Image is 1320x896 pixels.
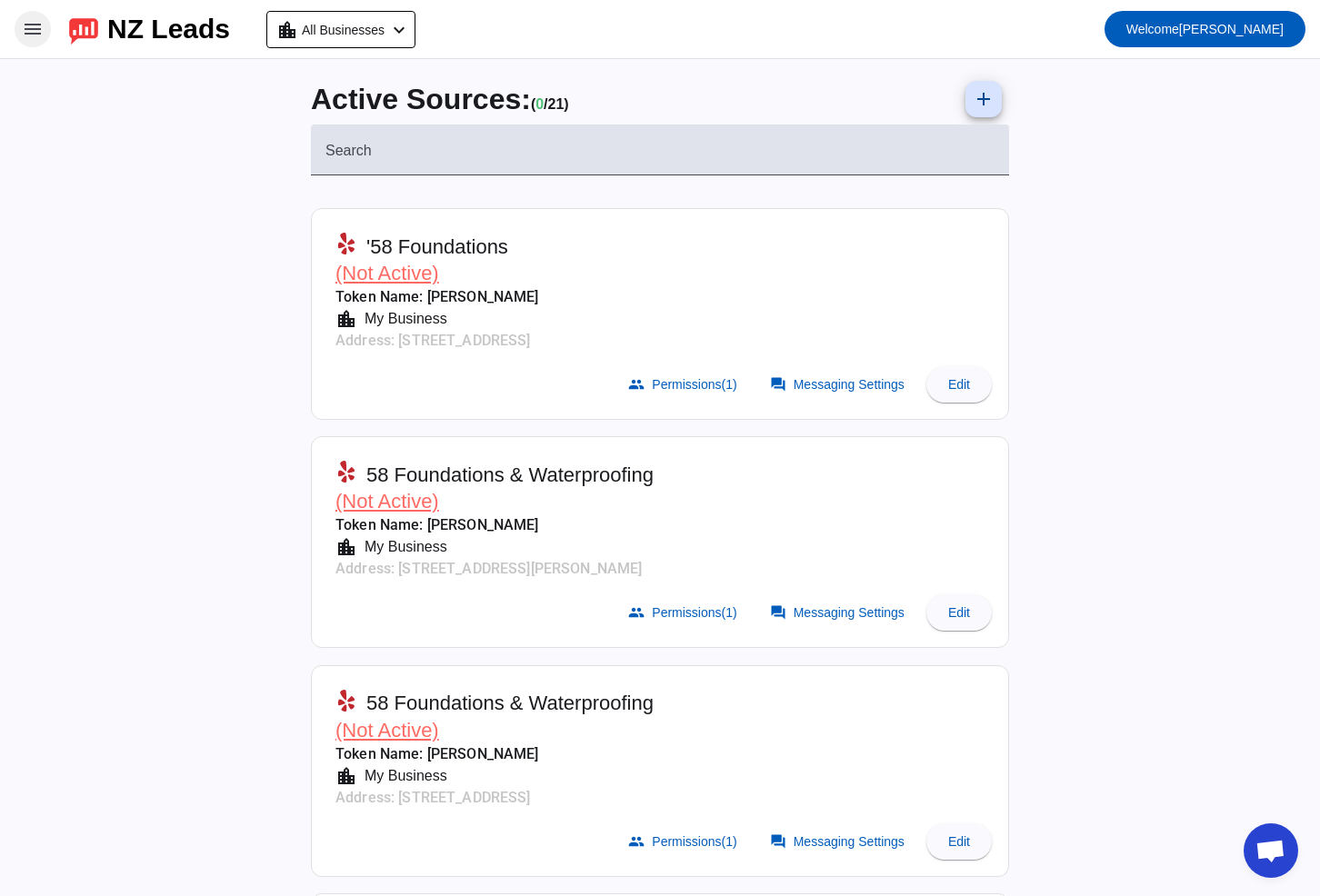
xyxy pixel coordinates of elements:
span: / [544,96,547,112]
mat-icon: forum [770,604,786,621]
span: Working [535,96,544,112]
mat-icon: chevron_left [388,19,410,41]
img: logo [69,14,98,45]
div: My Business [357,536,447,558]
span: Permissions [652,377,736,392]
button: Permissions(1) [617,366,751,403]
span: Edit [948,834,970,849]
mat-icon: group [628,604,645,621]
mat-card-subtitle: Address: [STREET_ADDRESS][PERSON_NAME] [335,558,654,580]
button: Edit [926,366,992,403]
mat-label: Search [325,143,372,158]
div: Open chat [1244,823,1298,878]
mat-icon: forum [770,833,786,850]
span: All Businesses [302,17,385,43]
span: Messaging Settings [794,834,905,849]
span: (Not Active) [335,262,439,284]
button: Permissions(1) [617,594,751,631]
mat-icon: menu [22,18,44,40]
span: (Not Active) [335,719,439,742]
span: (1) [722,834,737,849]
mat-card-subtitle: Token Name: [PERSON_NAME] [335,286,539,308]
span: (1) [722,377,737,392]
span: (1) [722,605,737,620]
mat-card-subtitle: Token Name: [PERSON_NAME] [335,514,654,536]
button: Messaging Settings [759,594,919,631]
mat-icon: location_city [335,308,357,330]
span: Welcome [1126,22,1179,36]
div: NZ Leads [107,16,230,42]
span: Total [548,96,569,112]
span: Permissions [652,605,736,620]
mat-card-subtitle: Token Name: [PERSON_NAME] [335,743,654,765]
button: All Businesses [266,11,415,48]
span: [PERSON_NAME] [1126,16,1284,42]
mat-icon: location_city [335,536,357,558]
mat-card-subtitle: Address: [STREET_ADDRESS] [335,787,654,809]
button: Permissions(1) [617,823,751,860]
span: Edit [948,605,970,620]
button: Messaging Settings [759,823,919,860]
span: Messaging Settings [794,377,905,392]
div: My Business [357,308,447,330]
button: Edit [926,594,992,631]
span: (Not Active) [335,490,439,513]
mat-icon: group [628,376,645,393]
mat-icon: group [628,833,645,850]
span: '58 Foundations [366,234,508,260]
mat-icon: location_city [276,19,298,41]
span: Active Sources: [311,83,531,115]
div: My Business [357,765,447,787]
button: Edit [926,823,992,860]
span: ( [531,96,535,112]
mat-icon: forum [770,376,786,393]
button: Messaging Settings [759,366,919,403]
mat-icon: location_city [335,765,357,787]
button: Welcome[PERSON_NAME] [1105,11,1305,47]
span: 58 Foundations & Waterproofing [366,463,654,488]
span: Permissions [652,834,736,849]
span: 58 Foundations & Waterproofing [366,691,654,716]
span: Messaging Settings [794,605,905,620]
mat-card-subtitle: Address: [STREET_ADDRESS] [335,330,539,352]
mat-icon: add [973,88,995,110]
span: Edit [948,377,970,392]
